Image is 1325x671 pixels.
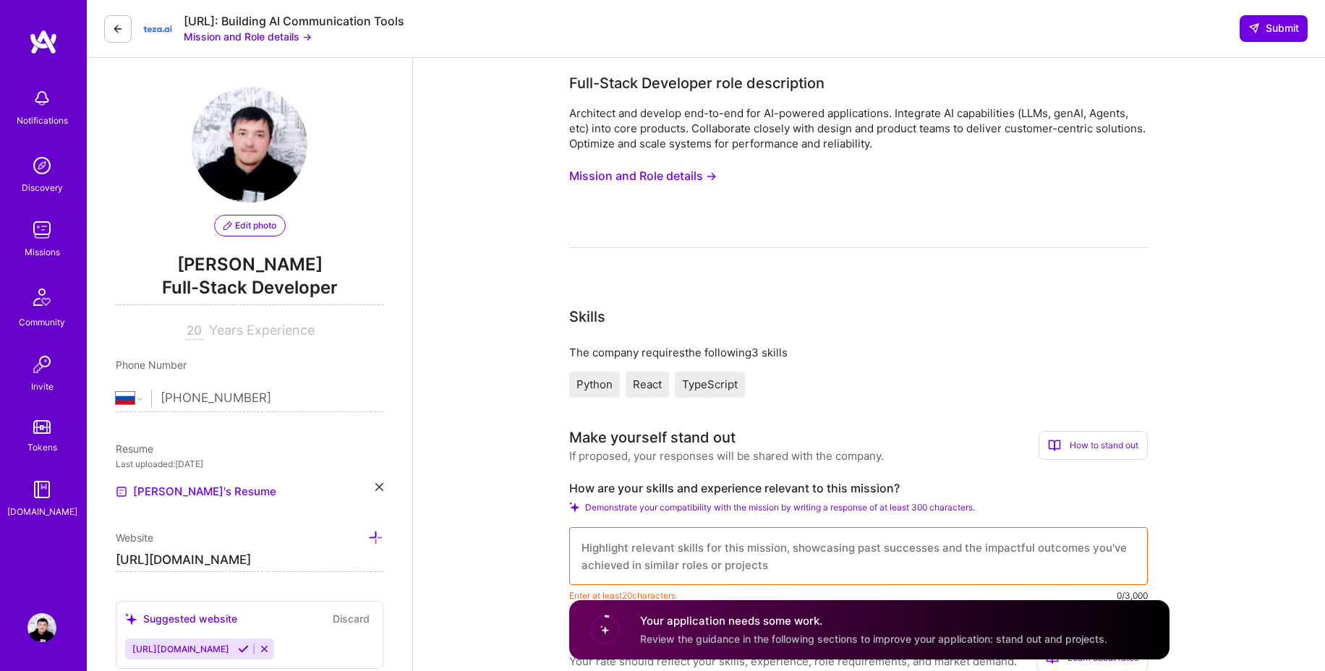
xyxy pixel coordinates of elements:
img: teamwork [27,215,56,244]
img: discovery [27,151,56,180]
img: Company Logo [143,14,172,43]
i: icon Close [375,483,383,491]
div: Discovery [22,180,63,195]
i: icon BookOpen [1048,439,1061,452]
span: Full-Stack Developer [116,275,383,305]
a: User Avatar [24,613,60,642]
span: Demonstrate your compatibility with the mission by writing a response of at least 300 characters. [585,502,975,513]
span: Website [116,531,153,544]
img: User Avatar [192,87,307,202]
button: Submit [1240,15,1308,41]
i: Check [569,502,579,512]
img: Invite [27,350,56,379]
span: Phone Number [116,359,187,371]
img: tokens [33,420,51,434]
span: Submit [1248,21,1299,35]
button: Mission and Role details → [184,29,312,44]
div: Skills [569,306,605,328]
span: Enter at least 20 characters. [569,588,678,603]
div: How to stand out [1039,431,1148,460]
img: logo [29,29,58,55]
img: guide book [27,475,56,504]
div: The company requires the following 3 skills [569,345,1148,360]
i: icon PencilPurple [223,221,232,230]
i: Accept [238,644,249,654]
i: Reject [259,644,270,654]
div: Missions [25,244,60,260]
div: Last uploaded: [DATE] [116,456,383,471]
div: Make yourself stand out [569,427,736,448]
img: Resume [116,486,127,497]
img: User Avatar [27,613,56,642]
img: bell [27,84,56,113]
i: icon SendLight [1248,22,1260,34]
span: Resume [116,443,153,455]
label: How are your skills and experience relevant to this mission? [569,481,1148,496]
button: Edit photo [214,215,286,236]
span: [PERSON_NAME] [116,254,383,275]
i: icon LeftArrowDark [112,23,124,35]
div: Notifications [17,113,68,128]
img: Community [25,280,59,315]
input: http://... [116,549,383,572]
span: Edit photo [223,219,276,232]
i: icon SuggestedTeams [125,613,137,625]
div: 0/3,000 [1117,588,1148,603]
button: Discard [328,610,374,627]
span: [URL][DOMAIN_NAME] [132,644,229,654]
h4: Your application needs some work. [640,613,1107,628]
div: Tokens [27,440,57,455]
span: Review the guidance in the following sections to improve your application: stand out and projects. [640,633,1107,645]
input: +1 (000) 000-0000 [161,377,365,419]
input: XX [185,322,203,340]
span: Python [576,377,613,391]
span: Years Experience [209,322,315,338]
div: Suggested website [125,611,237,626]
span: React [633,377,662,391]
div: Invite [31,379,54,394]
div: If proposed, your responses will be shared with the company. [569,448,884,463]
div: Architect and develop end-to-end for AI-powered applications. Integrate AI capabilities (LLMs, ge... [569,106,1148,151]
div: Full-Stack Developer role description [569,72,825,94]
span: TypeScript [682,377,738,391]
div: Community [19,315,65,330]
a: [PERSON_NAME]'s Resume [116,483,276,500]
div: [URL]: Building AI Communication Tools [184,14,404,29]
div: [DOMAIN_NAME] [7,504,77,519]
button: Mission and Role details → [569,163,717,189]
